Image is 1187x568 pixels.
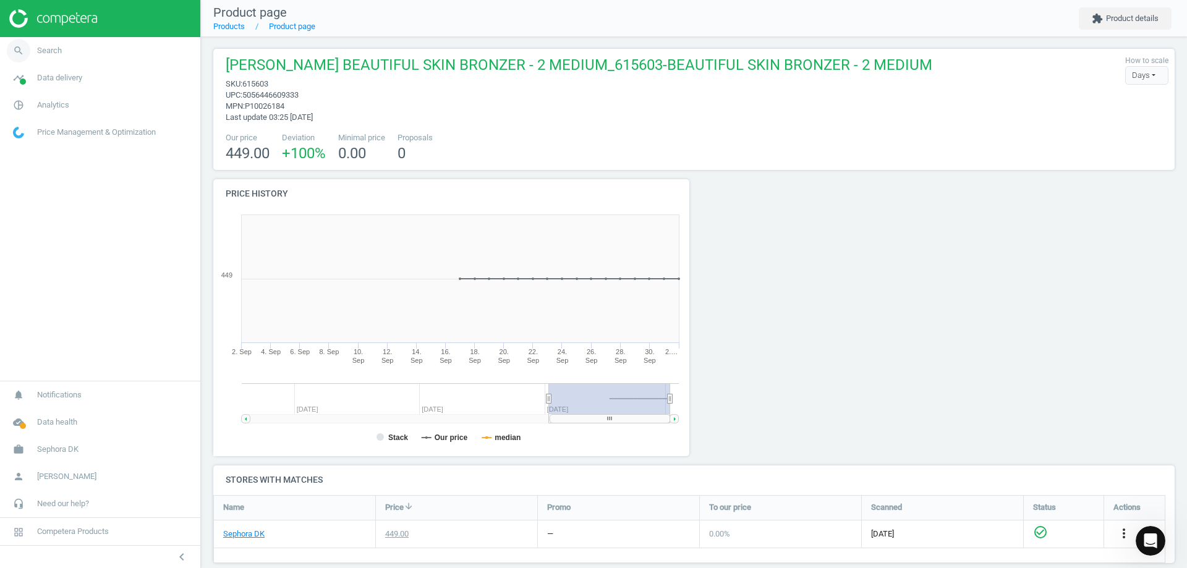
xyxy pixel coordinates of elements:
i: notifications [7,383,30,407]
tspan: 2. Sep [232,348,252,355]
iframe: Intercom live chat [1136,526,1165,556]
tspan: Sep [556,357,569,364]
span: sku : [226,79,242,88]
button: extensionProduct details [1079,7,1172,30]
span: Notifications [37,389,82,401]
tspan: 4. Sep [261,348,281,355]
tspan: 24. [558,348,567,355]
i: person [7,465,30,488]
span: 0 [398,145,406,162]
i: check_circle_outline [1033,525,1048,540]
span: 0.00 % [709,529,730,538]
span: Name [223,502,244,513]
tspan: 22. [529,348,538,355]
tspan: 28. [616,348,625,355]
span: 5056446609333 [242,90,299,100]
span: Product page [213,5,287,20]
span: Promo [547,502,571,513]
span: Price Management & Optimization [37,127,156,138]
i: timeline [7,66,30,90]
i: arrow_downward [404,501,414,511]
span: Data health [37,417,77,428]
tspan: Sep [440,357,452,364]
span: Search [37,45,62,56]
span: Our price [226,132,270,143]
tspan: Sep [585,357,598,364]
i: headset_mic [7,492,30,515]
tspan: Sep [527,357,540,364]
span: Actions [1113,502,1141,513]
tspan: 16. [441,348,450,355]
tspan: 30. [645,348,654,355]
span: [PERSON_NAME] BEAUTIFUL SKIN BRONZER - 2 MEDIUM_615603-BEAUTIFUL SKIN BRONZER - 2 MEDIUM [226,55,932,78]
i: search [7,39,30,62]
div: — [547,528,553,540]
tspan: 6. Sep [290,348,310,355]
span: Analytics [37,100,69,111]
tspan: Stack [388,433,408,442]
span: [DATE] [871,528,1014,540]
span: mpn : [226,101,245,111]
tspan: 2.… [665,348,678,355]
span: Need our help? [37,498,89,509]
tspan: Sep [352,357,365,364]
tspan: 10. [354,348,363,355]
span: Deviation [282,132,326,143]
tspan: Sep [381,357,394,364]
a: Sephora DK [223,528,265,540]
tspan: Sep [615,357,627,364]
span: +100 % [282,145,326,162]
tspan: Sep [498,357,510,364]
i: pie_chart_outlined [7,93,30,117]
span: upc : [226,90,242,100]
a: Products [213,22,245,31]
span: Last update 03:25 [DATE] [226,112,313,122]
tspan: Sep [469,357,481,364]
i: chevron_left [174,549,189,564]
span: 449.00 [226,145,270,162]
span: Minimal price [338,132,385,143]
span: 615603 [242,79,268,88]
text: 449 [221,271,232,279]
div: Days [1125,66,1168,85]
h4: Price history [213,179,689,208]
img: ajHJNr6hYgQAAAAASUVORK5CYII= [9,9,97,28]
tspan: median [495,433,521,442]
tspan: Our price [435,433,468,442]
button: chevron_left [166,549,197,565]
tspan: 26. [587,348,596,355]
button: more_vert [1117,526,1131,542]
span: To our price [709,502,751,513]
span: Data delivery [37,72,82,83]
i: extension [1092,13,1103,24]
tspan: 14. [412,348,421,355]
span: Scanned [871,502,902,513]
div: 449.00 [385,528,409,540]
h4: Stores with matches [213,465,1175,494]
img: wGWNvw8QSZomAAAAABJRU5ErkJggg== [13,127,24,138]
tspan: Sep [644,357,656,364]
span: 0.00 [338,145,366,162]
tspan: 8. Sep [319,348,339,355]
i: more_vert [1117,526,1131,541]
i: cloud_done [7,410,30,434]
span: Status [1033,502,1056,513]
tspan: 12. [383,348,392,355]
span: Sephora DK [37,444,79,455]
label: How to scale [1125,56,1168,66]
span: [PERSON_NAME] [37,471,96,482]
tspan: 18. [470,348,479,355]
a: Product page [269,22,315,31]
span: Price [385,502,404,513]
i: work [7,438,30,461]
span: Proposals [398,132,433,143]
span: Competera Products [37,526,109,537]
tspan: 20. [500,348,509,355]
tspan: Sep [411,357,423,364]
span: P10026184 [245,101,284,111]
